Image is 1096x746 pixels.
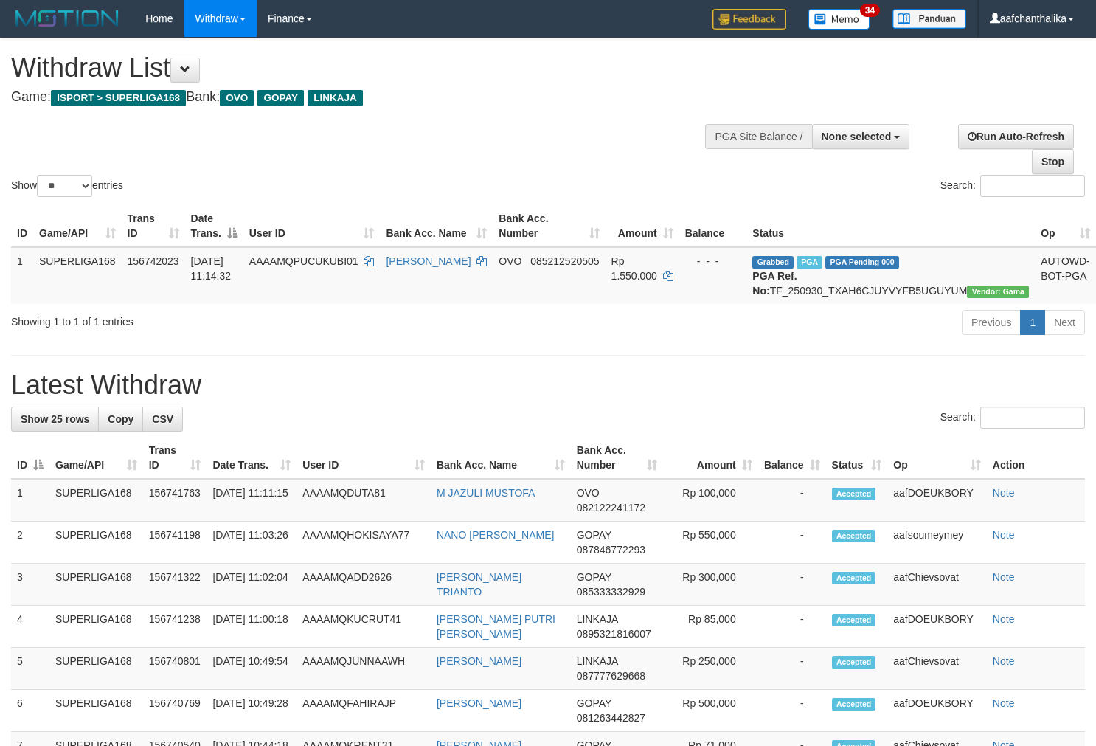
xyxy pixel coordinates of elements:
[832,614,876,626] span: Accepted
[437,655,521,667] a: [PERSON_NAME]
[437,697,521,709] a: [PERSON_NAME]
[967,286,1029,298] span: Vendor URL: https://trx31.1velocity.biz
[685,254,741,269] div: - - -
[296,648,431,690] td: AAAAMQJUNNAAWH
[663,437,758,479] th: Amount: activate to sort column ascending
[128,255,179,267] span: 156742023
[962,310,1021,335] a: Previous
[33,247,122,304] td: SUPERLIGA168
[296,437,431,479] th: User ID: activate to sort column ascending
[143,437,207,479] th: Trans ID: activate to sort column ascending
[437,571,521,598] a: [PERSON_NAME] TRIANTO
[812,124,910,149] button: None selected
[296,522,431,564] td: AAAAMQHOKISAYA77
[663,522,758,564] td: Rp 550,000
[887,606,987,648] td: aafDOEUKBORY
[207,522,296,564] td: [DATE] 11:03:26
[207,564,296,606] td: [DATE] 11:02:04
[11,53,716,83] h1: Withdraw List
[980,407,1085,429] input: Search:
[257,90,304,106] span: GOPAY
[207,690,296,732] td: [DATE] 10:49:28
[705,124,811,149] div: PGA Site Balance /
[143,690,207,732] td: 156740769
[1044,310,1085,335] a: Next
[577,670,645,682] span: Copy 087777629668 to clipboard
[1035,205,1096,247] th: Op: activate to sort column ascending
[832,488,876,500] span: Accepted
[11,479,49,522] td: 1
[499,255,521,267] span: OVO
[493,205,605,247] th: Bank Acc. Number: activate to sort column ascending
[108,413,133,425] span: Copy
[758,522,826,564] td: -
[437,487,535,499] a: M JAZULI MUSTOFA
[296,564,431,606] td: AAAAMQADD2626
[752,270,797,297] b: PGA Ref. No:
[758,648,826,690] td: -
[577,697,611,709] span: GOPAY
[993,613,1015,625] a: Note
[143,564,207,606] td: 156741322
[825,256,899,269] span: PGA Pending
[577,571,611,583] span: GOPAY
[431,437,571,479] th: Bank Acc. Name: activate to sort column ascending
[152,413,173,425] span: CSV
[577,628,651,640] span: Copy 0895321816007 to clipboard
[892,9,966,29] img: panduan.png
[887,479,987,522] td: aafDOEUKBORY
[530,255,599,267] span: Copy 085212520505 to clipboard
[887,564,987,606] td: aafChievsovat
[1032,149,1074,174] a: Stop
[143,522,207,564] td: 156741198
[207,479,296,522] td: [DATE] 11:11:15
[663,564,758,606] td: Rp 300,000
[98,407,143,432] a: Copy
[11,606,49,648] td: 4
[663,690,758,732] td: Rp 500,000
[185,205,243,247] th: Date Trans.: activate to sort column descending
[142,407,183,432] a: CSV
[49,648,143,690] td: SUPERLIGA168
[249,255,358,267] span: AAAAMQPUCUKUBI01
[51,90,186,106] span: ISPORT > SUPERLIGA168
[752,256,794,269] span: Grabbed
[577,487,600,499] span: OVO
[220,90,254,106] span: OVO
[11,308,445,329] div: Showing 1 to 1 of 1 entries
[712,9,786,30] img: Feedback.jpg
[746,205,1035,247] th: Status
[11,370,1085,400] h1: Latest Withdraw
[11,564,49,606] td: 3
[143,648,207,690] td: 156740801
[663,648,758,690] td: Rp 250,000
[21,413,89,425] span: Show 25 rows
[386,255,471,267] a: [PERSON_NAME]
[987,437,1085,479] th: Action
[758,690,826,732] td: -
[11,175,123,197] label: Show entries
[49,690,143,732] td: SUPERLIGA168
[296,479,431,522] td: AAAAMQDUTA81
[11,205,33,247] th: ID
[437,529,554,541] a: NANO [PERSON_NAME]
[296,606,431,648] td: AAAAMQKUCRUT41
[207,437,296,479] th: Date Trans.: activate to sort column ascending
[746,247,1035,304] td: TF_250930_TXAH6CJUYVYFB5UGUYUM
[207,606,296,648] td: [DATE] 11:00:18
[49,479,143,522] td: SUPERLIGA168
[243,205,381,247] th: User ID: activate to sort column ascending
[49,606,143,648] td: SUPERLIGA168
[49,437,143,479] th: Game/API: activate to sort column ascending
[122,205,185,247] th: Trans ID: activate to sort column ascending
[37,175,92,197] select: Showentries
[663,479,758,522] td: Rp 100,000
[887,648,987,690] td: aafChievsovat
[296,690,431,732] td: AAAAMQFAHIRAJP
[993,655,1015,667] a: Note
[380,205,493,247] th: Bank Acc. Name: activate to sort column ascending
[207,648,296,690] td: [DATE] 10:49:54
[49,522,143,564] td: SUPERLIGA168
[49,564,143,606] td: SUPERLIGA168
[940,175,1085,197] label: Search:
